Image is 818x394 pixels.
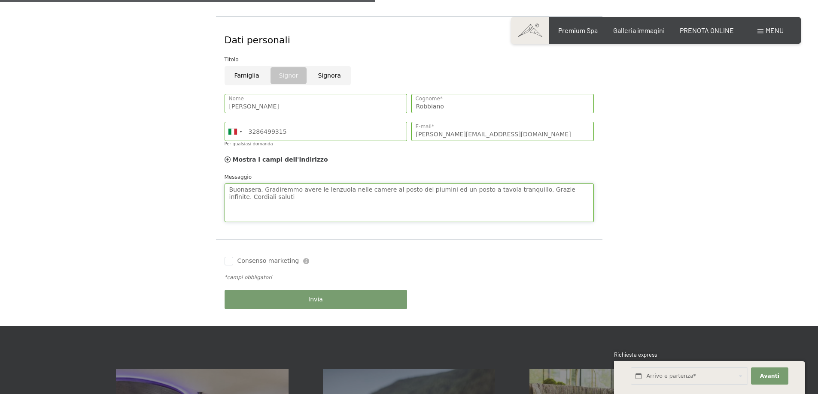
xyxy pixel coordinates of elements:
span: Consenso marketing [237,257,299,265]
div: Italy (Italia): +39 [225,122,245,141]
div: Titolo [225,55,594,64]
a: Premium Spa [558,26,598,34]
button: Invia [225,290,407,309]
span: Avanti [760,372,779,380]
span: Menu [766,26,784,34]
span: Richiesta express [614,351,657,358]
span: Invia [308,295,323,304]
a: PRENOTA ONLINE [680,26,734,34]
div: Dati personali [225,34,594,47]
a: Galleria immagini [613,26,665,34]
label: Per qualsiasi domanda [225,141,273,146]
div: *campi obbligatori [225,274,594,281]
button: Avanti [751,367,788,385]
span: Mostra i campi dell'indirizzo [233,156,328,163]
input: 312 345 6789 [225,122,407,141]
